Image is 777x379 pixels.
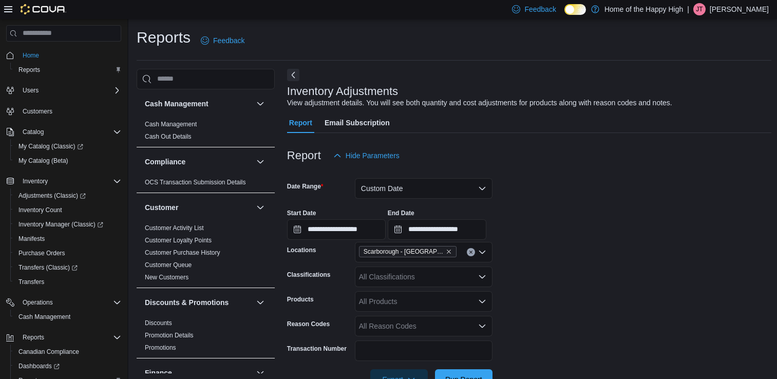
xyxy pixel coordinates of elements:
[23,107,52,116] span: Customers
[14,64,121,76] span: Reports
[145,224,204,232] a: Customer Activity List
[23,298,53,307] span: Operations
[18,142,83,150] span: My Catalog (Classic)
[145,236,212,244] span: Customer Loyalty Points
[10,260,125,275] a: Transfers (Classic)
[14,233,121,245] span: Manifests
[254,98,267,110] button: Cash Management
[14,204,66,216] a: Inventory Count
[14,311,121,323] span: Cash Management
[329,145,404,166] button: Hide Parameters
[21,4,66,14] img: Cova
[693,3,706,15] div: James Taylor
[23,128,44,136] span: Catalog
[145,132,192,141] span: Cash Out Details
[696,3,703,15] span: JT
[287,149,321,162] h3: Report
[325,112,390,133] span: Email Subscription
[364,247,444,257] span: Scarborough - [GEOGRAPHIC_DATA] - Fire & Flower
[2,174,125,188] button: Inventory
[287,271,331,279] label: Classifications
[14,218,121,231] span: Inventory Manager (Classic)
[14,189,90,202] a: Adjustments (Classic)
[23,333,44,342] span: Reports
[14,346,83,358] a: Canadian Compliance
[254,296,267,309] button: Discounts & Promotions
[10,188,125,203] a: Adjustments (Classic)
[287,182,324,191] label: Date Range
[18,331,121,344] span: Reports
[23,51,39,60] span: Home
[18,105,121,118] span: Customers
[14,276,121,288] span: Transfers
[137,317,275,358] div: Discounts & Promotions
[10,63,125,77] button: Reports
[10,232,125,246] button: Manifests
[359,246,457,257] span: Scarborough - Morningside Crossing - Fire & Flower
[2,295,125,310] button: Operations
[604,3,683,15] p: Home of the Happy High
[14,140,121,153] span: My Catalog (Classic)
[23,86,39,94] span: Users
[2,83,125,98] button: Users
[14,218,107,231] a: Inventory Manager (Classic)
[14,311,74,323] a: Cash Management
[18,192,86,200] span: Adjustments (Classic)
[254,201,267,214] button: Customer
[145,157,185,167] h3: Compliance
[2,330,125,345] button: Reports
[14,261,82,274] a: Transfers (Classic)
[10,217,125,232] a: Inventory Manager (Classic)
[213,35,244,46] span: Feedback
[145,332,194,339] a: Promotion Details
[145,319,172,327] a: Discounts
[137,176,275,193] div: Compliance
[18,296,121,309] span: Operations
[254,156,267,168] button: Compliance
[18,175,121,187] span: Inventory
[10,139,125,154] a: My Catalog (Classic)
[14,64,44,76] a: Reports
[18,84,43,97] button: Users
[18,206,62,214] span: Inventory Count
[18,362,60,370] span: Dashboards
[18,84,121,97] span: Users
[10,345,125,359] button: Canadian Compliance
[478,297,486,306] button: Open list of options
[14,346,121,358] span: Canadian Compliance
[18,126,48,138] button: Catalog
[10,359,125,373] a: Dashboards
[145,331,194,339] span: Promotion Details
[145,202,252,213] button: Customer
[145,249,220,256] a: Customer Purchase History
[197,30,249,51] a: Feedback
[18,220,103,229] span: Inventory Manager (Classic)
[145,368,252,378] button: Finance
[14,261,121,274] span: Transfers (Classic)
[18,313,70,321] span: Cash Management
[145,179,246,186] a: OCS Transaction Submission Details
[478,322,486,330] button: Open list of options
[145,157,252,167] button: Compliance
[14,247,69,259] a: Purchase Orders
[446,249,452,255] button: Remove Scarborough - Morningside Crossing - Fire & Flower from selection in this group
[145,237,212,244] a: Customer Loyalty Points
[18,105,56,118] a: Customers
[145,120,197,128] span: Cash Management
[137,27,191,48] h1: Reports
[137,222,275,288] div: Customer
[18,249,65,257] span: Purchase Orders
[145,261,192,269] a: Customer Queue
[18,126,121,138] span: Catalog
[14,189,121,202] span: Adjustments (Classic)
[145,202,178,213] h3: Customer
[254,367,267,379] button: Finance
[10,246,125,260] button: Purchase Orders
[145,178,246,186] span: OCS Transaction Submission Details
[18,49,43,62] a: Home
[478,273,486,281] button: Open list of options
